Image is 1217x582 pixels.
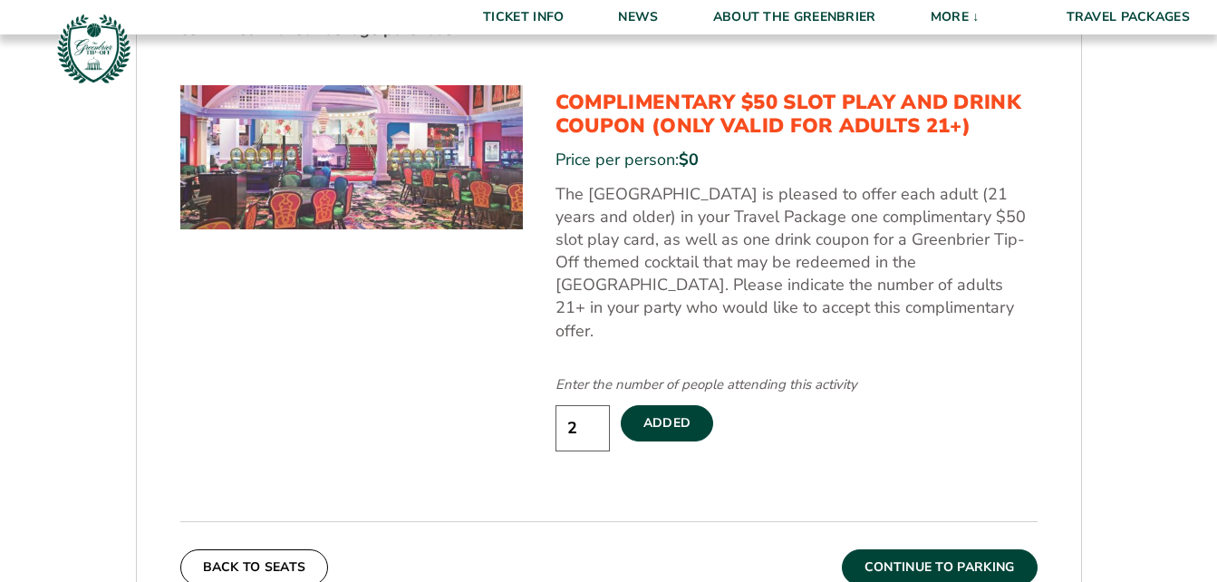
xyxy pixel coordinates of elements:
[54,9,133,88] img: Greenbrier Tip-Off
[555,91,1038,139] h3: Complimentary $50 Slot Play and Drink Coupon (Only Valid for Adults 21+)
[555,149,1038,171] div: Price per person:
[679,149,699,170] span: $0
[621,405,714,441] label: Added
[180,85,523,230] img: Complimentary $50 Slot Play and Drink Coupon (Only Valid for Adults 21+)
[555,375,1038,394] div: Enter the number of people attending this activity
[555,183,1038,343] p: The [GEOGRAPHIC_DATA] is pleased to offer each adult (21 years and older) in your Travel Package ...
